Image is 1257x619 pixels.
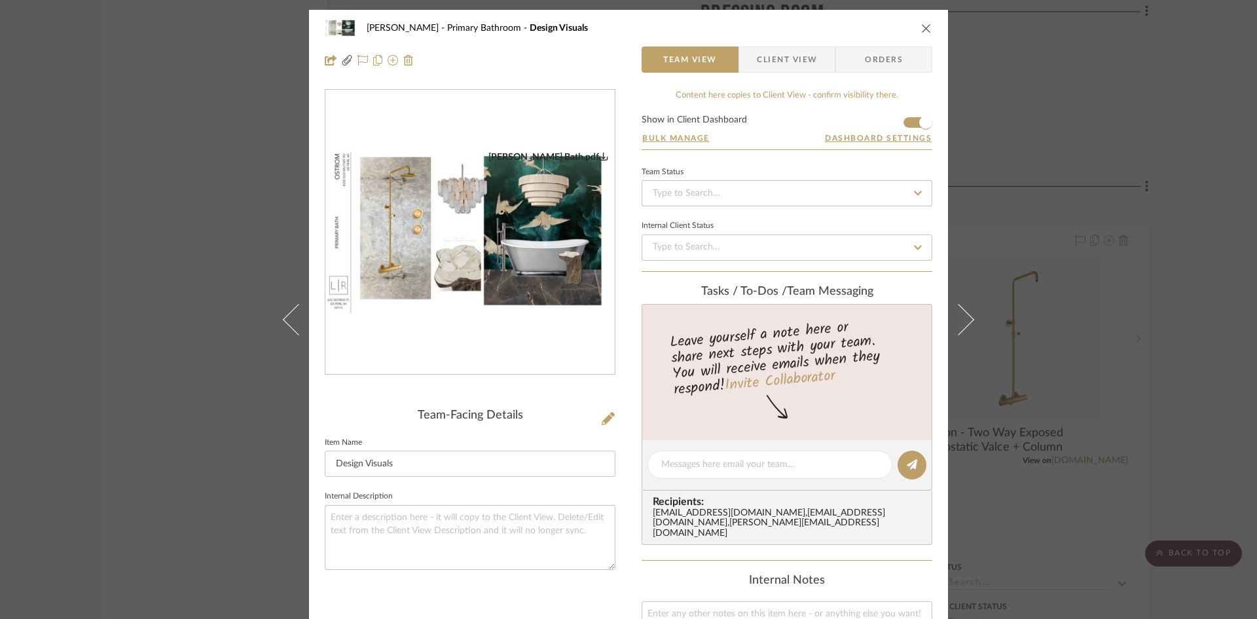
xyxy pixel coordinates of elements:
span: Recipients: [653,496,926,508]
span: Team View [663,47,717,73]
button: Dashboard Settings [824,132,932,144]
img: Remove from project [403,55,414,66]
div: 0 [325,151,615,314]
div: [PERSON_NAME] Bath.pdf [488,151,608,163]
div: Internal Client Status [642,223,714,229]
span: Orders [850,47,917,73]
span: Design Visuals [530,24,588,33]
div: Content here copies to Client View - confirm visibility there. [642,89,932,102]
span: [PERSON_NAME] [367,24,447,33]
span: Tasks / To-Dos / [701,286,787,297]
div: Team Status [642,169,683,176]
a: Invite Collaborator [724,365,836,398]
input: Type to Search… [642,180,932,206]
span: Primary Bathroom [447,24,530,33]
label: Internal Description [325,493,393,500]
button: close [920,22,932,34]
button: Bulk Manage [642,132,710,144]
div: [EMAIL_ADDRESS][DOMAIN_NAME] , [EMAIL_ADDRESS][DOMAIN_NAME] , [PERSON_NAME][EMAIL_ADDRESS][DOMAIN... [653,508,926,540]
input: Type to Search… [642,234,932,261]
label: Item Name [325,440,362,446]
span: Client View [757,47,817,73]
div: Team-Facing Details [325,409,615,423]
img: e8b8c40b-0709-4a5c-98e4-b66472f7045f_436x436.jpg [325,151,615,314]
input: Enter Item Name [325,451,615,477]
div: Leave yourself a note here or share next steps with your team. You will receive emails when they ... [640,313,934,401]
div: team Messaging [642,285,932,299]
div: Internal Notes [642,574,932,588]
img: e8b8c40b-0709-4a5c-98e4-b66472f7045f_48x40.jpg [325,15,356,41]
